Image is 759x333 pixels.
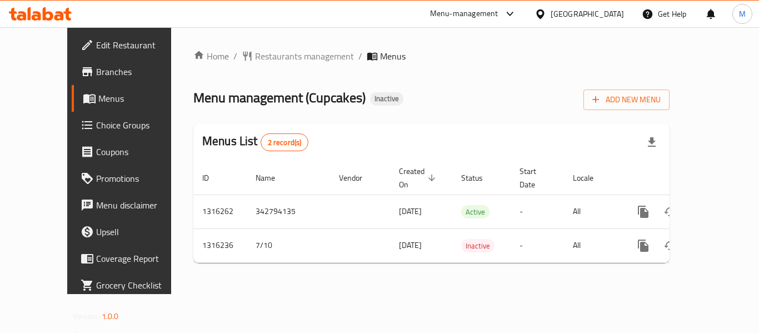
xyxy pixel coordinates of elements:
[564,195,621,228] td: All
[247,228,330,262] td: 7/10
[193,228,247,262] td: 1316236
[193,49,670,63] nav: breadcrumb
[72,165,194,192] a: Promotions
[72,245,194,272] a: Coverage Report
[96,38,185,52] span: Edit Restaurant
[520,165,551,191] span: Start Date
[461,240,495,252] span: Inactive
[511,228,564,262] td: -
[511,195,564,228] td: -
[202,171,223,185] span: ID
[461,205,490,218] div: Active
[96,65,185,78] span: Branches
[583,90,670,110] button: Add New Menu
[233,49,237,63] li: /
[461,171,497,185] span: Status
[98,92,185,105] span: Menus
[242,49,354,63] a: Restaurants management
[102,309,119,324] span: 1.0.0
[72,112,194,138] a: Choice Groups
[96,198,185,212] span: Menu disclaimer
[657,232,683,259] button: Change Status
[399,238,422,252] span: [DATE]
[339,171,377,185] span: Vendor
[96,145,185,158] span: Coupons
[261,133,309,151] div: Total records count
[739,8,746,20] span: M
[193,161,746,263] table: enhanced table
[630,232,657,259] button: more
[96,252,185,265] span: Coverage Report
[256,171,289,185] span: Name
[72,192,194,218] a: Menu disclaimer
[72,218,194,245] a: Upsell
[573,171,608,185] span: Locale
[255,49,354,63] span: Restaurants management
[657,198,683,225] button: Change Status
[461,206,490,218] span: Active
[73,309,100,324] span: Version:
[370,92,403,106] div: Inactive
[261,137,308,148] span: 2 record(s)
[430,7,498,21] div: Menu-management
[399,204,422,218] span: [DATE]
[193,49,229,63] a: Home
[72,272,194,299] a: Grocery Checklist
[564,228,621,262] td: All
[592,93,661,107] span: Add New Menu
[96,172,185,185] span: Promotions
[202,133,308,151] h2: Menus List
[370,94,403,103] span: Inactive
[358,49,362,63] li: /
[72,32,194,58] a: Edit Restaurant
[96,118,185,132] span: Choice Groups
[72,58,194,85] a: Branches
[96,279,185,292] span: Grocery Checklist
[551,8,624,20] div: [GEOGRAPHIC_DATA]
[72,138,194,165] a: Coupons
[621,161,746,195] th: Actions
[72,85,194,112] a: Menus
[96,225,185,238] span: Upsell
[399,165,439,191] span: Created On
[638,129,665,156] div: Export file
[193,195,247,228] td: 1316262
[380,49,406,63] span: Menus
[247,195,330,228] td: 342794135
[630,198,657,225] button: more
[193,85,366,110] span: Menu management ( Cupcakes )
